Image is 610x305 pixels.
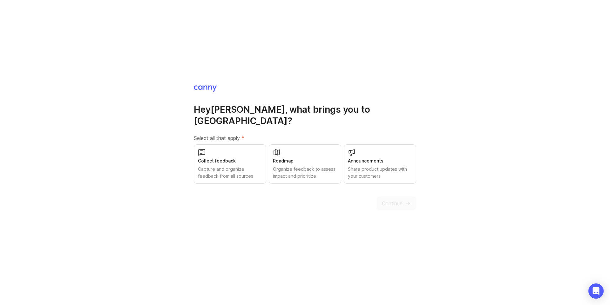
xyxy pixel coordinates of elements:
[194,104,416,127] h1: Hey [PERSON_NAME] , what brings you to [GEOGRAPHIC_DATA]?
[348,157,412,164] div: Announcements
[194,85,217,92] img: Canny Home
[198,166,262,180] div: Capture and organize feedback from all sources
[273,157,337,164] div: Roadmap
[194,144,266,184] button: Collect feedbackCapture and organize feedback from all sources
[344,144,416,184] button: AnnouncementsShare product updates with your customers
[194,134,416,142] label: Select all that apply
[348,166,412,180] div: Share product updates with your customers
[273,166,337,180] div: Organize feedback to assess impact and prioritize
[198,157,262,164] div: Collect feedback
[269,144,341,184] button: RoadmapOrganize feedback to assess impact and prioritize
[588,283,604,299] div: Open Intercom Messenger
